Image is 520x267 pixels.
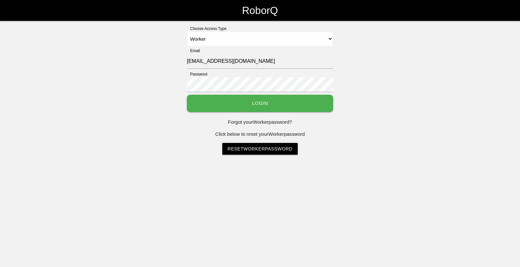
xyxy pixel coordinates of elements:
p: Click below to reset your Worker password [187,131,333,138]
label: Email [187,48,200,54]
label: Choose Access Type [187,26,227,32]
button: Login [187,95,333,112]
p: Forgot your Worker password? [187,119,333,126]
a: ResetWorkerPassword [222,143,298,155]
label: Password [187,71,207,77]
